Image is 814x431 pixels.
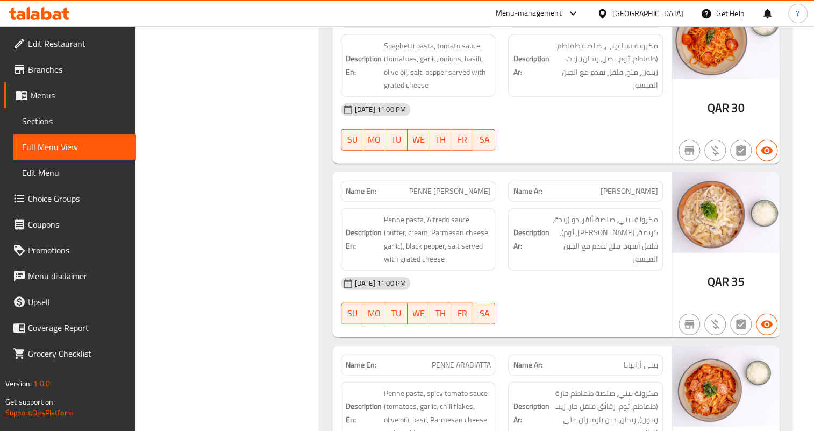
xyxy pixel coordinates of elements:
[730,314,752,335] button: Not has choices
[28,295,127,308] span: Upsell
[30,89,127,102] span: Menus
[384,39,491,92] span: Spaghetti pasta, tomato sauce (tomatoes, garlic, onions, basil), olive oil, salt, pepper served w...
[346,359,376,371] strong: Name En:
[408,303,430,324] button: WE
[429,303,451,324] button: TH
[5,406,74,420] a: Support.OpsPlatform
[477,132,491,147] span: SA
[341,303,363,324] button: SU
[33,377,50,391] span: 1.0.0
[28,270,127,282] span: Menu disclaimer
[731,271,744,292] span: 35
[368,132,381,147] span: MO
[346,400,382,426] strong: Description En:
[708,97,729,118] span: QAR
[601,186,658,197] span: [PERSON_NAME]
[551,39,658,92] span: مكرونة سباغيتي، صلصة طماطم (طماطم، ثوم، بصل، ريحان)، زيت زيتون، ملح، فلفل تقدم مع الجبن المبشور
[28,347,127,360] span: Grocery Checklist
[4,82,136,108] a: Menus
[346,186,376,197] strong: Name En:
[385,129,408,151] button: TU
[708,271,729,292] span: QAR
[412,306,425,321] span: WE
[4,315,136,341] a: Coverage Report
[28,192,127,205] span: Choice Groups
[513,359,542,371] strong: Name Ar:
[390,132,403,147] span: TU
[756,314,777,335] button: Available
[28,218,127,231] span: Coupons
[28,37,127,50] span: Edit Restaurant
[363,129,385,151] button: MO
[5,377,32,391] span: Version:
[496,7,562,20] div: Menu-management
[4,31,136,56] a: Edit Restaurant
[455,132,469,147] span: FR
[679,314,700,335] button: Not branch specific item
[4,341,136,366] a: Grocery Checklist
[4,237,136,263] a: Promotions
[4,56,136,82] a: Branches
[731,97,744,118] span: 30
[704,314,726,335] button: Purchased item
[796,8,800,19] span: Y
[4,211,136,237] a: Coupons
[672,346,780,427] img: 13_PENNE_ARABIATTA638647500861613459.jpg
[28,63,127,76] span: Branches
[451,129,473,151] button: FR
[346,132,359,147] span: SU
[429,129,451,151] button: TH
[384,213,491,266] span: Penne pasta, Alfredo sauce (butter, cream, Parmesan cheese, garlic), black pepper, salt served wi...
[473,303,495,324] button: SA
[4,186,136,211] a: Choice Groups
[346,306,359,321] span: SU
[28,321,127,334] span: Coverage Report
[672,172,780,253] img: 12_PENNE_ALFREDO638647500857053074.jpg
[431,359,490,371] span: PENNE ARABIATTA
[513,52,549,79] strong: Description Ar:
[433,132,447,147] span: TH
[13,108,136,134] a: Sections
[409,186,490,197] span: PENNE [PERSON_NAME]
[22,140,127,153] span: Full Menu View
[679,140,700,161] button: Not branch specific item
[730,140,752,161] button: Not has choices
[22,166,127,179] span: Edit Menu
[363,303,385,324] button: MO
[756,140,777,161] button: Available
[351,278,410,288] span: [DATE] 11:00 PM
[13,160,136,186] a: Edit Menu
[351,104,410,115] span: [DATE] 11:00 PM
[433,306,447,321] span: TH
[22,115,127,128] span: Sections
[473,129,495,151] button: SA
[477,306,491,321] span: SA
[612,8,683,19] div: [GEOGRAPHIC_DATA]
[455,306,469,321] span: FR
[346,226,382,252] strong: Description En:
[451,303,473,324] button: FR
[385,303,408,324] button: TU
[368,306,381,321] span: MO
[513,186,542,197] strong: Name Ar:
[28,244,127,257] span: Promotions
[346,52,382,79] strong: Description En:
[704,140,726,161] button: Purchased item
[551,213,658,266] span: مكرونة بيني، صلصة ألفريدو (زبدة، كريمة، جبن بارميزان، ثوم)، فلفل أسود، ملح تقدم مع الجبن المبشور
[13,134,136,160] a: Full Menu View
[408,129,430,151] button: WE
[624,359,658,371] span: بيني أرابياتا
[390,306,403,321] span: TU
[513,400,549,426] strong: Description Ar:
[4,289,136,315] a: Upsell
[341,129,363,151] button: SU
[412,132,425,147] span: WE
[4,263,136,289] a: Menu disclaimer
[513,226,549,252] strong: Description Ar:
[5,395,55,409] span: Get support on:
